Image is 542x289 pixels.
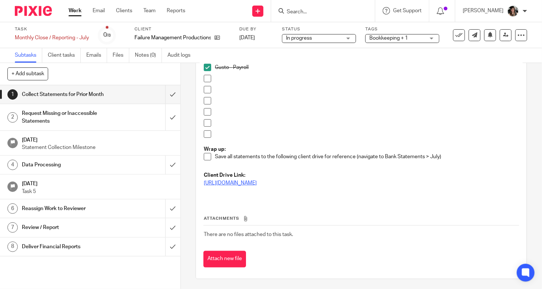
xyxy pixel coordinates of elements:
img: Pixie [15,6,52,16]
h1: Request Missing or Inaccessible Statements [22,108,113,127]
a: [URL][DOMAIN_NAME] [204,180,257,186]
label: Status [282,26,356,32]
h1: Data Processing [22,159,113,170]
a: Subtasks [15,48,42,63]
p: Gusto - Payroll [215,64,519,71]
span: [DATE] [239,35,255,40]
h1: Deliver Financial Reports [22,241,113,252]
a: Files [113,48,129,63]
h1: Reassign Work to Reviewer [22,203,113,214]
span: There are no files attached to this task. [204,232,293,237]
div: 7 [7,222,18,233]
label: Client [134,26,230,32]
p: [PERSON_NAME] [463,7,503,14]
div: 2 [7,112,18,123]
a: Clients [116,7,132,14]
strong: Wrap up: [204,147,226,152]
a: Emails [86,48,107,63]
a: Team [143,7,156,14]
a: Reports [167,7,185,14]
a: Email [93,7,105,14]
a: Notes (0) [135,48,162,63]
div: 1 [7,89,18,100]
div: 0 [103,31,111,39]
label: Tags [365,26,439,32]
h1: [DATE] [22,178,173,187]
button: + Add subtask [7,67,48,80]
div: 8 [7,242,18,252]
span: Attachments [204,216,239,220]
a: Client tasks [48,48,81,63]
div: Monthly Close / Reporting - July [15,34,89,41]
p: Task 5 [22,188,173,195]
button: Attach new file [203,251,246,268]
span: In progress [286,36,312,41]
span: Bookkeeping + 1 [369,36,408,41]
div: 4 [7,160,18,170]
h1: [DATE] [22,134,173,144]
p: Statement Collection Milestone [22,144,173,151]
input: Search [286,9,353,16]
h1: Review / Report [22,222,113,233]
p: Failure Management Productions Inc. [134,34,211,41]
div: 6 [7,203,18,214]
small: /8 [107,33,111,37]
label: Due by [239,26,273,32]
strong: Client Drive Link: [204,173,245,178]
h1: Collect Statements for Prior Month [22,89,113,100]
p: Save all statements to the following client drive for reference (navigate to Bank Statements > July) [215,153,519,160]
img: IMG_2906.JPEG [507,5,519,17]
span: Get Support [393,8,422,13]
label: Task [15,26,89,32]
a: Audit logs [167,48,196,63]
a: Work [69,7,82,14]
